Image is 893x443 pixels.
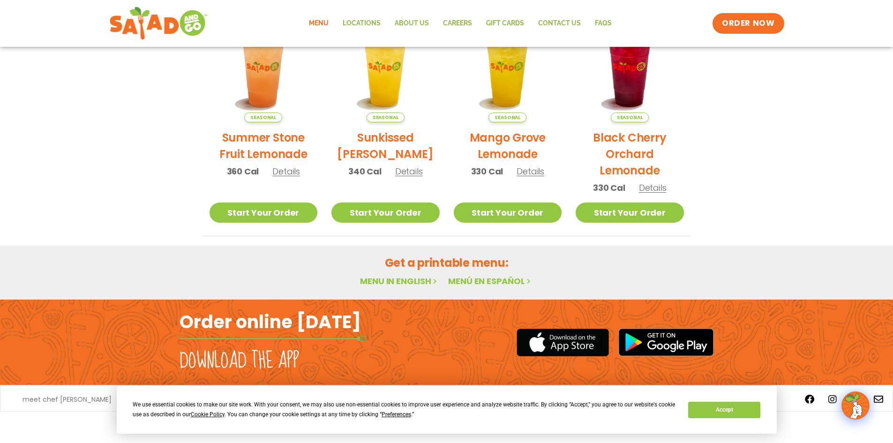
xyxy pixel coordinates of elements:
h2: Download the app [180,348,299,374]
span: Preferences [382,411,411,418]
h2: Get a printable menu: [203,255,691,271]
span: 340 Cal [348,165,382,178]
span: Details [517,165,544,177]
h2: Sunkissed [PERSON_NAME] [331,129,440,162]
a: About Us [388,13,436,34]
span: ORDER NOW [722,18,774,29]
img: fork [180,336,367,341]
a: Locations [336,13,388,34]
nav: Menu [302,13,619,34]
a: Menú en español [448,275,533,287]
div: We use essential cookies to make our site work. With your consent, we may also use non-essential ... [133,400,677,420]
a: GIFT CARDS [479,13,531,34]
h2: Summer Stone Fruit Lemonade [210,129,318,162]
button: Accept [688,402,760,418]
span: 330 Cal [471,165,503,178]
span: Seasonal [244,113,282,122]
span: Cookie Policy [191,411,225,418]
img: Product photo for Mango Grove Lemonade [454,15,562,123]
span: 360 Cal [227,165,259,178]
span: Details [639,182,667,194]
span: Details [272,165,300,177]
h2: Mango Grove Lemonade [454,129,562,162]
a: Contact Us [531,13,588,34]
img: Product photo for Summer Stone Fruit Lemonade [210,15,318,123]
img: appstore [517,327,609,358]
h2: Order online [DATE] [180,310,361,333]
img: Product photo for Sunkissed Yuzu Lemonade [331,15,440,123]
span: Seasonal [367,113,405,122]
h2: Black Cherry Orchard Lemonade [576,129,684,179]
img: new-SAG-logo-768×292 [109,5,208,42]
span: Seasonal [611,113,649,122]
a: Start Your Order [576,203,684,223]
img: Product photo for Black Cherry Orchard Lemonade [576,15,684,123]
a: Menu in English [360,275,439,287]
a: meet chef [PERSON_NAME] [23,396,112,403]
span: 330 Cal [593,181,625,194]
img: wpChatIcon [842,392,869,419]
img: google_play [618,328,714,356]
a: ORDER NOW [713,13,784,34]
a: Careers [436,13,479,34]
div: Cookie Consent Prompt [117,386,777,434]
a: Menu [302,13,336,34]
a: Start Your Order [210,203,318,223]
span: Seasonal [488,113,526,122]
a: FAQs [588,13,619,34]
a: Start Your Order [454,203,562,223]
a: Start Your Order [331,203,440,223]
span: Details [395,165,423,177]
